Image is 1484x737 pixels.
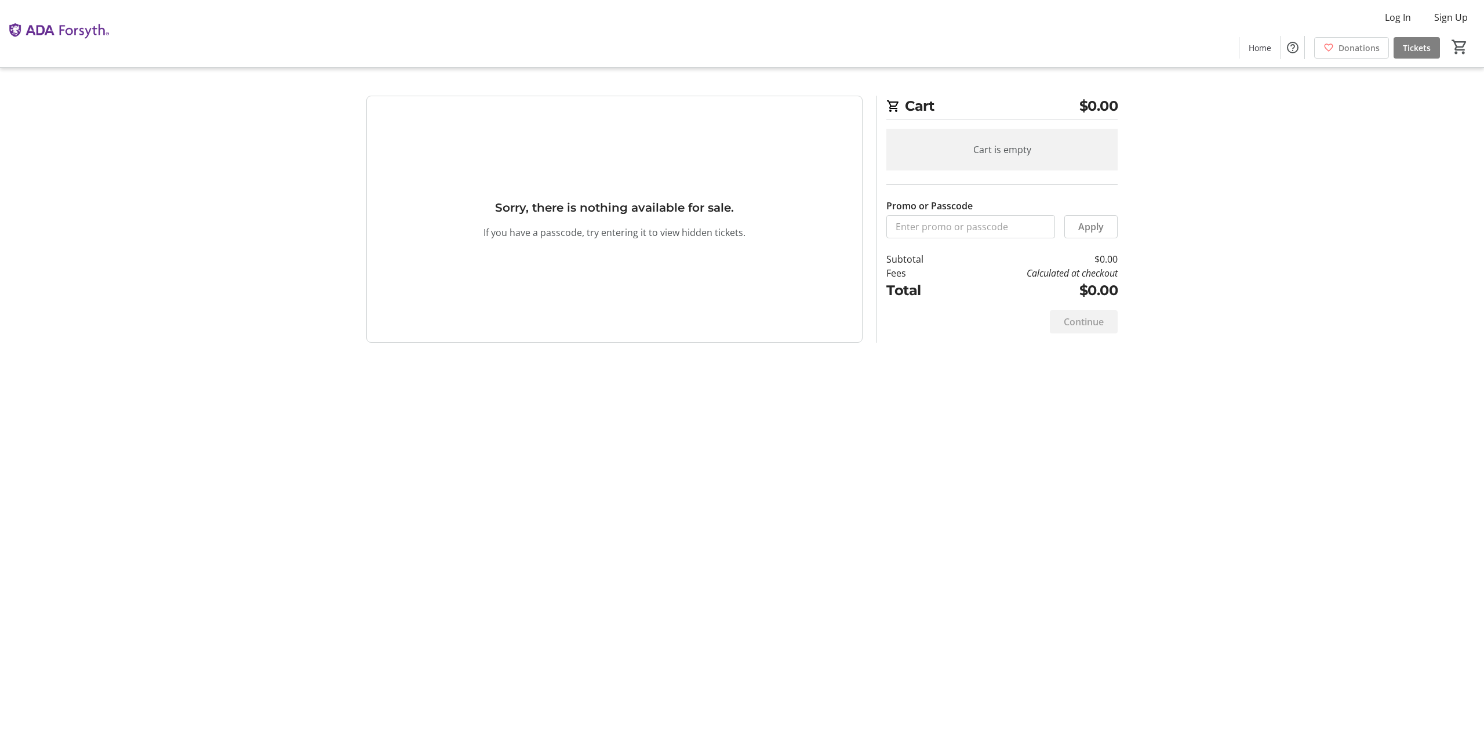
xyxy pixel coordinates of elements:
img: The ADA Forsyth Institute's Logo [7,5,110,63]
td: Calculated at checkout [954,266,1118,280]
a: Tickets [1394,37,1440,59]
span: Donations [1338,42,1380,54]
h3: Sorry, there is nothing available for sale. [495,199,734,216]
td: $0.00 [954,252,1118,266]
p: If you have a passcode, try entering it to view hidden tickets. [483,226,745,239]
button: Log In [1376,8,1420,27]
span: $0.00 [1079,96,1118,117]
button: Cart [1449,37,1470,57]
span: Home [1249,42,1271,54]
td: Subtotal [886,252,954,266]
button: Sign Up [1425,8,1477,27]
a: Home [1239,37,1281,59]
label: Promo or Passcode [886,199,973,213]
td: Total [886,280,954,301]
td: $0.00 [954,280,1118,301]
button: Help [1281,36,1304,59]
div: Cart is empty [886,129,1118,170]
span: Apply [1078,220,1104,234]
input: Enter promo or passcode [886,215,1055,238]
a: Donations [1314,37,1389,59]
td: Fees [886,266,954,280]
h2: Cart [886,96,1118,119]
span: Sign Up [1434,10,1468,24]
button: Apply [1064,215,1118,238]
span: Tickets [1403,42,1431,54]
span: Log In [1385,10,1411,24]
